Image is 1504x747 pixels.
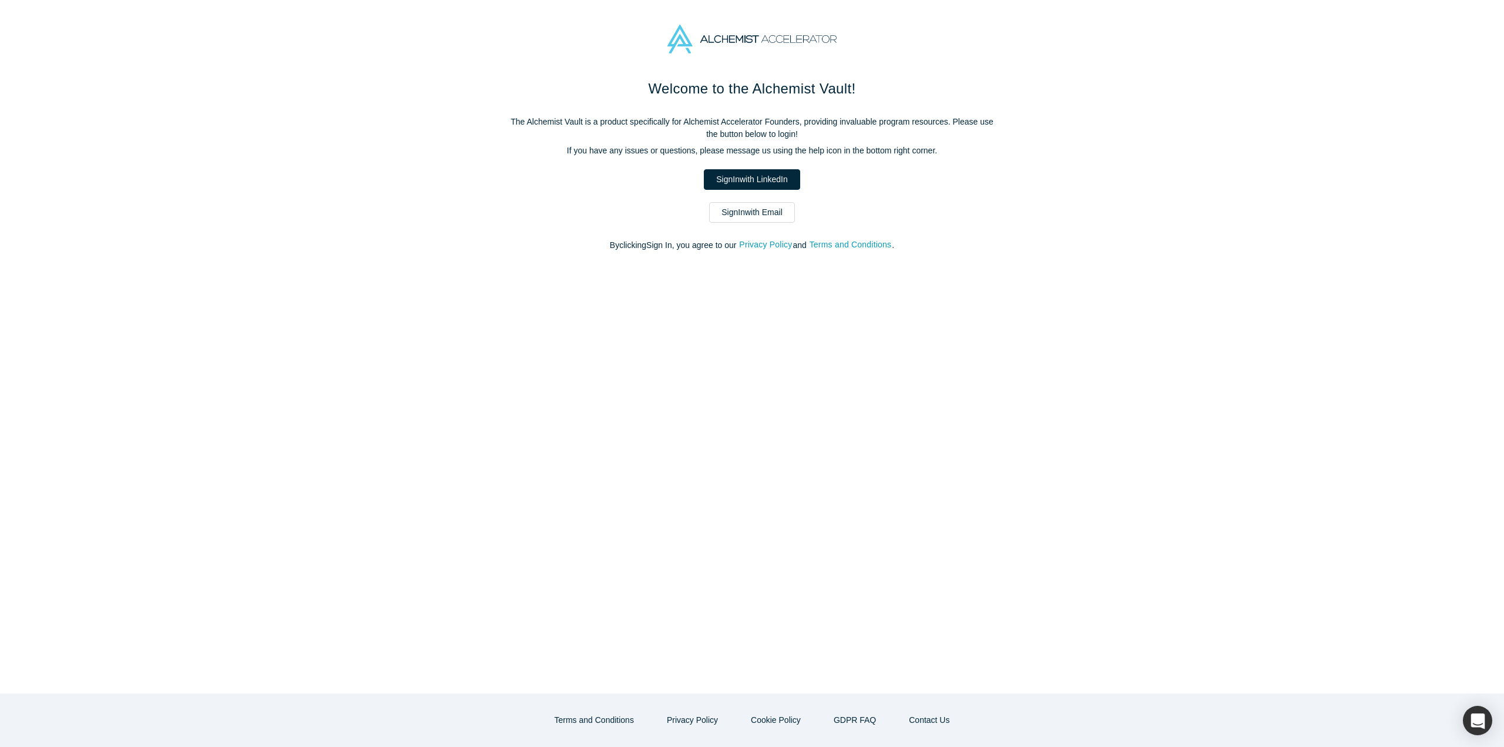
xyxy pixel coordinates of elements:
p: If you have any issues or questions, please message us using the help icon in the bottom right co... [505,145,999,157]
h1: Welcome to the Alchemist Vault! [505,78,999,99]
a: SignInwith LinkedIn [704,169,800,190]
button: Privacy Policy [738,238,793,252]
button: Terms and Conditions [809,238,892,252]
p: By clicking Sign In , you agree to our and . [505,239,999,252]
button: Privacy Policy [654,710,730,731]
button: Cookie Policy [738,710,813,731]
button: Contact Us [897,710,962,731]
a: SignInwith Email [709,202,795,223]
button: Terms and Conditions [542,710,646,731]
a: GDPR FAQ [821,710,888,731]
img: Alchemist Accelerator Logo [667,25,837,53]
p: The Alchemist Vault is a product specifically for Alchemist Accelerator Founders, providing inval... [505,116,999,140]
